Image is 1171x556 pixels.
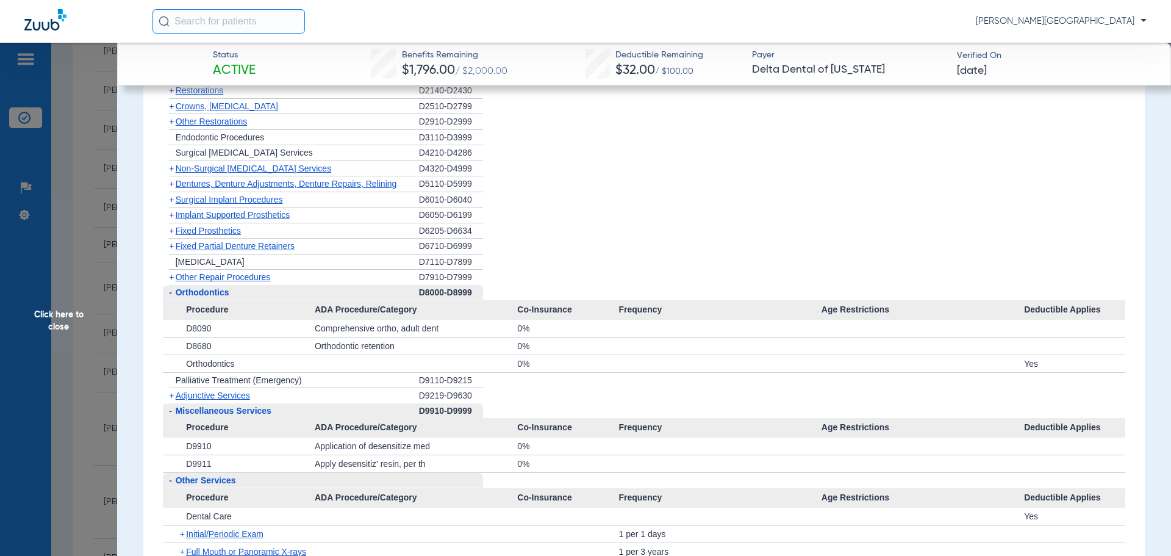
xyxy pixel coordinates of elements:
div: 0% [517,455,618,472]
span: + [169,272,174,282]
div: D6710-D6999 [419,239,483,255]
span: [MEDICAL_DATA] [176,257,245,267]
span: Other Services [176,475,236,485]
span: Other Repair Procedures [176,272,271,282]
span: + [169,226,174,236]
span: Procedure [163,418,315,438]
span: Fixed Partial Denture Retainers [176,241,295,251]
span: Initial/Periodic Exam [186,529,263,539]
span: + [169,101,174,111]
div: D6050-D6199 [419,208,483,223]
span: ADA Procedure/Category [315,300,517,320]
div: Orthodontic retention [315,338,517,355]
div: Apply desensitiz' resin, per th [315,455,517,472]
span: Age Restrictions [822,418,1024,438]
img: Search Icon [159,16,170,27]
span: Miscellaneous Services [176,406,271,416]
div: 0% [517,355,618,372]
div: D5110-D5999 [419,176,483,192]
div: 1 per 1 days [618,525,821,543]
span: Deductible Applies [1024,488,1125,508]
img: Zuub Logo [24,9,66,31]
div: D2140-D2430 [419,83,483,99]
div: D6010-D6040 [419,192,483,208]
span: Frequency [618,418,821,438]
span: Fixed Prosthetics [176,226,241,236]
div: D2910-D2999 [419,114,483,130]
div: Application of desensitize med [315,438,517,455]
span: Age Restrictions [822,300,1024,320]
span: Orthodontics [176,287,229,297]
span: Co-Insurance [517,488,618,508]
span: Endodontic Procedures [176,132,265,142]
span: D8090 [186,323,211,333]
span: Deductible Applies [1024,300,1125,320]
span: Frequency [618,488,821,508]
span: Verified On [957,49,1151,62]
span: Palliative Treatment (Emergency) [176,375,302,385]
div: D3110-D3999 [419,130,483,146]
span: + [169,391,174,400]
span: Co-Insurance [517,418,618,438]
span: Other Restorations [176,117,248,126]
span: Crowns, [MEDICAL_DATA] [176,101,278,111]
div: D9910-D9999 [419,403,483,419]
span: + [169,164,174,173]
div: D4320-D4999 [419,161,483,177]
div: Yes [1024,355,1125,372]
div: D9219-D9630 [419,388,483,403]
span: Procedure [163,488,315,508]
span: Delta Dental of [US_STATE] [752,62,947,78]
span: $1,796.00 [402,64,455,77]
span: / $100.00 [655,67,693,76]
span: + [169,210,174,220]
span: Payer [752,49,947,62]
span: Dentures, Denture Adjustments, Denture Repairs, Relining [176,179,397,189]
span: / $2,000.00 [455,67,507,76]
span: + [169,179,174,189]
span: + [169,117,174,126]
div: D7910-D7999 [419,270,483,285]
input: Search for patients [152,9,305,34]
span: Active [213,62,256,79]
div: Yes [1024,508,1125,525]
span: Benefits Remaining [402,49,507,62]
span: Co-Insurance [517,300,618,320]
span: $32.00 [615,64,655,77]
span: Restorations [176,85,224,95]
span: Non-Surgical [MEDICAL_DATA] Services [176,164,331,173]
div: D8000-D8999 [419,285,483,301]
span: D9911 [186,459,211,469]
span: Implant Supported Prosthetics [176,210,290,220]
span: + [169,85,174,95]
span: Status [213,49,256,62]
div: D2510-D2799 [419,99,483,115]
div: D7110-D7899 [419,255,483,270]
div: D4210-D4286 [419,145,483,161]
span: Surgical [MEDICAL_DATA] Services [176,148,313,157]
span: Dental Care [186,511,232,521]
div: D9110-D9215 [419,373,483,389]
div: 0% [517,338,618,355]
span: ADA Procedure/Category [315,418,517,438]
span: + [169,241,174,251]
span: Deductible Remaining [615,49,703,62]
span: Age Restrictions [822,488,1024,508]
span: [PERSON_NAME][GEOGRAPHIC_DATA] [976,15,1147,27]
div: D6205-D6634 [419,223,483,239]
span: D8680 [186,341,211,351]
span: + [169,195,174,204]
span: Adjunctive Services [176,391,250,400]
span: Procedure [163,300,315,320]
span: - [169,475,172,485]
div: 0% [517,320,618,337]
span: + [180,525,187,543]
span: - [169,287,172,297]
span: - [169,406,172,416]
span: Frequency [618,300,821,320]
span: Orthodontics [186,359,234,369]
span: Surgical Implant Procedures [176,195,283,204]
span: Deductible Applies [1024,418,1125,438]
div: Comprehensive ortho, adult dent [315,320,517,337]
span: D9910 [186,441,211,451]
